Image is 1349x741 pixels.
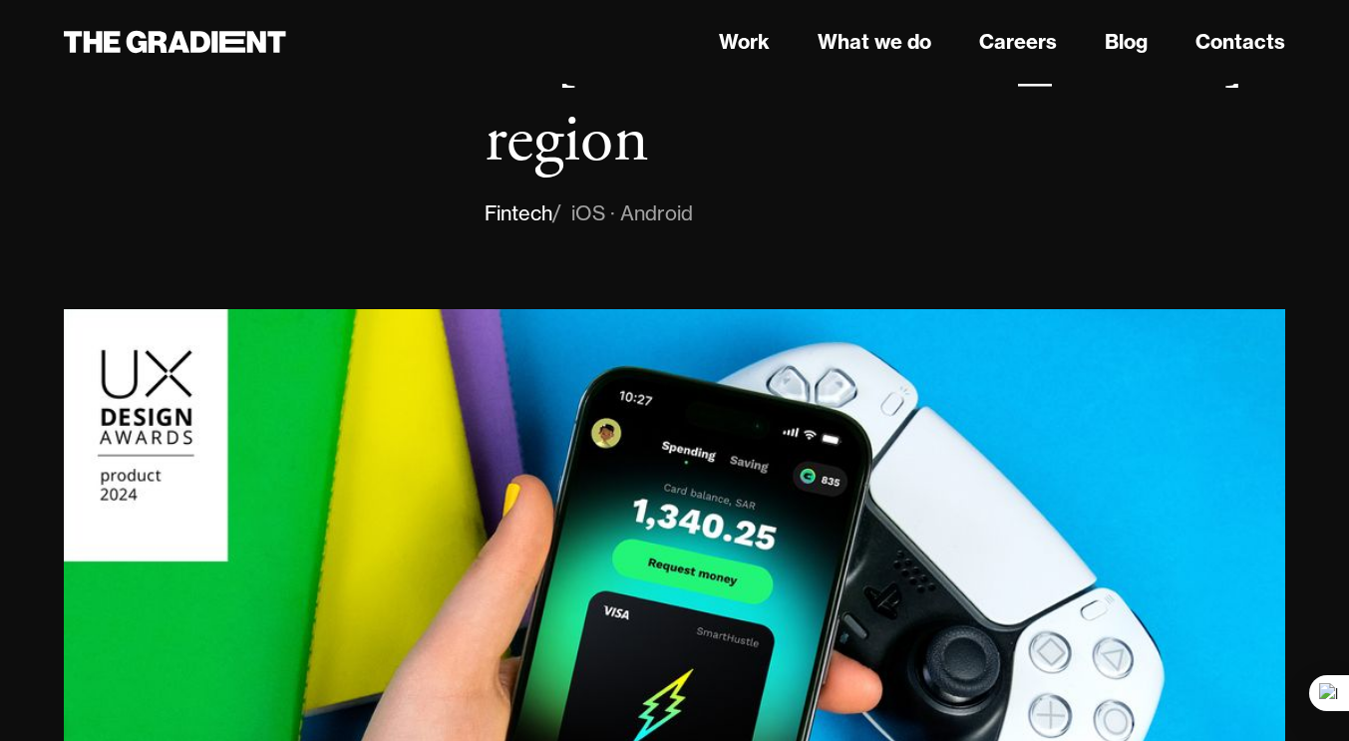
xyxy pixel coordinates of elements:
[485,197,552,229] div: Fintech
[818,27,931,57] a: What we do
[1195,27,1285,57] a: Contacts
[719,27,770,57] a: Work
[1105,27,1148,57] a: Blog
[552,197,693,229] div: / iOS · Android
[979,27,1057,57] a: Careers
